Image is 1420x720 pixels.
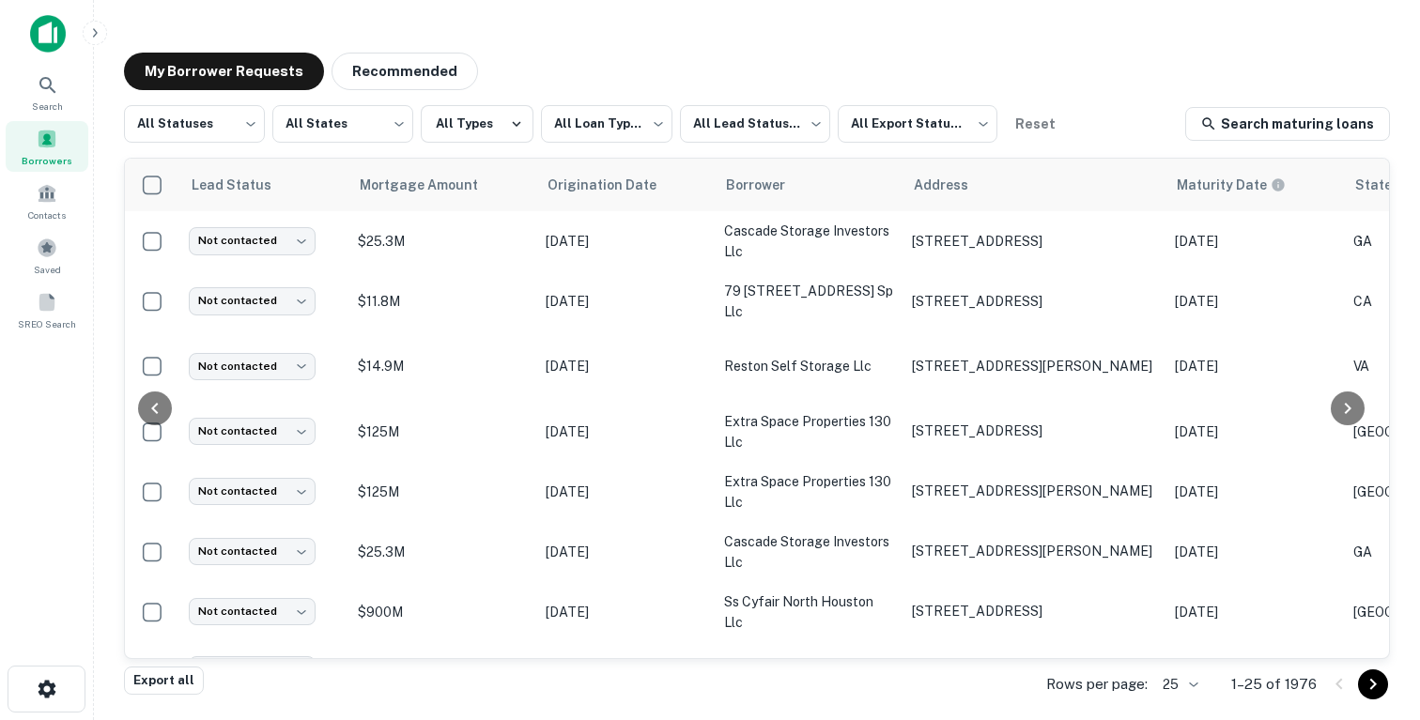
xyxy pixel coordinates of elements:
p: [STREET_ADDRESS] [912,422,1156,439]
p: [STREET_ADDRESS] [912,233,1156,250]
th: Origination Date [536,159,715,211]
span: Contacts [28,207,66,222]
div: All States [272,100,413,148]
p: [DATE] [1175,482,1335,502]
th: Borrower [715,159,903,211]
div: Not contacted [189,656,316,683]
button: My Borrower Requests [124,53,324,90]
p: [DATE] [546,231,705,252]
p: $125M [358,482,527,502]
div: Not contacted [189,598,316,625]
a: SREO Search [6,284,88,335]
p: [DATE] [1175,291,1335,312]
a: Search maturing loans [1185,107,1390,141]
span: Maturity dates displayed may be estimated. Please contact the lender for the most accurate maturi... [1177,175,1310,195]
span: Borrower [726,174,810,196]
a: Search [6,67,88,117]
div: 25 [1155,671,1201,698]
p: cascade storage investors llc [724,221,893,262]
iframe: Chat Widget [1326,570,1420,660]
p: $900M [358,602,527,622]
span: Borrowers [22,153,72,168]
div: Not contacted [189,287,316,314]
span: Saved [34,262,61,277]
span: Address [914,174,993,196]
a: Borrowers [6,121,88,172]
span: State [1355,174,1416,196]
div: All Lead Statuses [680,100,830,148]
span: Origination Date [548,174,681,196]
p: $25.3M [358,231,527,252]
p: [DATE] [546,602,705,622]
p: [DATE] [1175,542,1335,562]
p: ss cyfair north houston llc [724,591,893,633]
div: Not contacted [189,227,316,254]
a: Contacts [6,176,88,226]
img: capitalize-icon.png [30,15,66,53]
button: Export all [124,666,204,695]
p: [STREET_ADDRESS] [912,603,1156,620]
div: Not contacted [189,538,316,565]
p: 1–25 of 1976 [1231,673,1317,696]
p: reston self storage llc [724,356,893,376]
div: Not contacted [189,478,316,505]
p: [DATE] [1175,231,1335,252]
p: $125M [358,421,527,442]
span: Search [32,99,63,114]
th: Lead Status [179,159,348,211]
p: [DATE] [546,421,705,442]
p: [DATE] [1175,602,1335,622]
p: extra space properties 130 llc [724,411,893,452]
div: All Export Statuses [838,100,997,148]
p: cascade storage investors llc [724,531,893,573]
p: [DATE] [1175,356,1335,376]
div: All Loan Types [541,100,672,148]
p: $25.3M [358,542,527,562]
p: $11.8M [358,291,527,312]
p: [STREET_ADDRESS][PERSON_NAME] [912,483,1156,499]
h6: Maturity Date [1177,175,1267,195]
span: SREO Search [18,316,76,331]
th: Address [903,159,1165,211]
p: extra space properties 130 llc [724,471,893,513]
p: [DATE] [546,291,705,312]
th: Maturity dates displayed may be estimated. Please contact the lender for the most accurate maturi... [1165,159,1344,211]
p: [STREET_ADDRESS][PERSON_NAME] [912,358,1156,375]
a: Saved [6,230,88,281]
button: Recommended [332,53,478,90]
span: Mortgage Amount [360,174,502,196]
p: [DATE] [1175,421,1335,442]
p: [STREET_ADDRESS][PERSON_NAME] [912,543,1156,559]
button: All Types [421,105,533,143]
p: 79 [STREET_ADDRESS] sp llc [724,281,893,322]
div: Not contacted [189,353,316,380]
p: Rows per page: [1046,673,1148,696]
button: Reset [1005,105,1065,143]
div: Not contacted [189,418,316,445]
div: Maturity dates displayed may be estimated. Please contact the lender for the most accurate maturi... [1177,175,1286,195]
span: Lead Status [191,174,296,196]
p: [DATE] [546,542,705,562]
button: Go to next page [1358,669,1388,699]
p: $14.9M [358,356,527,376]
p: [STREET_ADDRESS] [912,293,1156,310]
p: [DATE] [546,356,705,376]
div: All Statuses [124,100,265,148]
th: Mortgage Amount [348,159,536,211]
p: [DATE] [546,482,705,502]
